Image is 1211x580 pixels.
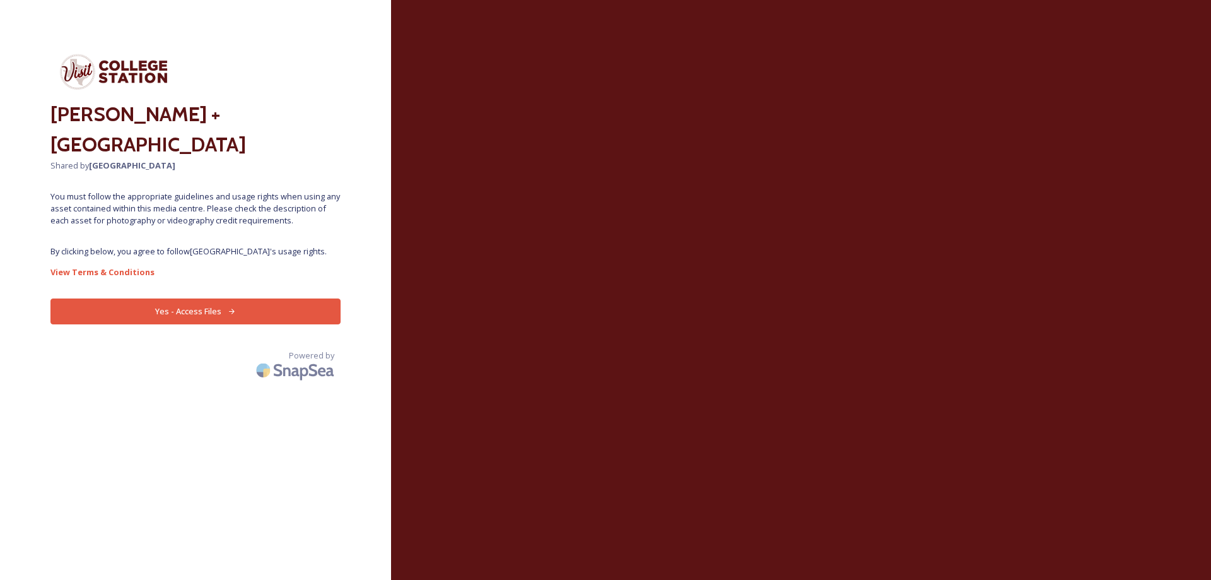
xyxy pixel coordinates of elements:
[50,266,155,278] strong: View Terms & Conditions
[89,160,175,171] strong: [GEOGRAPHIC_DATA]
[252,355,341,385] img: SnapSea Logo
[50,191,341,227] span: You must follow the appropriate guidelines and usage rights when using any asset contained within...
[50,264,341,280] a: View Terms & Conditions
[289,350,334,362] span: Powered by
[50,246,341,257] span: By clicking below, you agree to follow [GEOGRAPHIC_DATA] 's usage rights.
[50,99,341,160] h2: [PERSON_NAME] + [GEOGRAPHIC_DATA]
[50,299,341,324] button: Yes - Access Files
[50,50,177,93] img: CollegeStation_Visit_Logo_Color%20%281%29.png
[50,160,341,172] span: Shared by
